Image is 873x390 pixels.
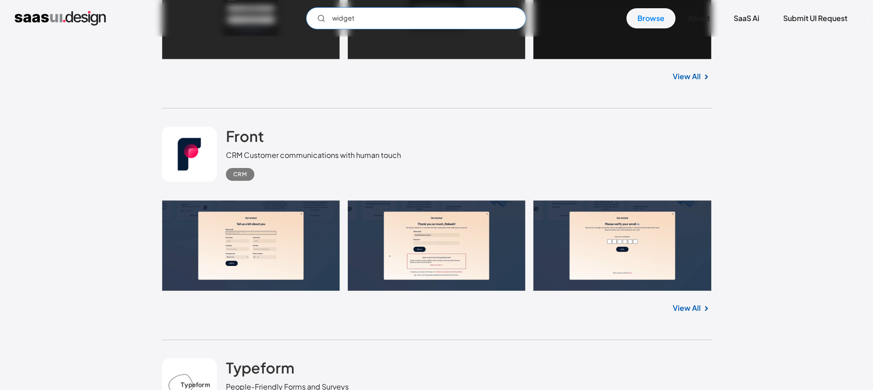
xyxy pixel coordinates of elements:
[677,8,721,28] a: About
[226,358,294,381] a: Typeform
[673,71,701,82] a: View All
[233,169,247,180] div: CRM
[306,7,526,29] input: Search UI designs you're looking for...
[226,127,264,145] h2: Front
[226,150,401,161] div: CRM Customer communications with human touch
[772,8,858,28] a: Submit UI Request
[226,127,264,150] a: Front
[15,11,106,26] a: home
[723,8,770,28] a: SaaS Ai
[626,8,675,28] a: Browse
[226,358,294,377] h2: Typeform
[673,303,701,314] a: View All
[306,7,526,29] form: Email Form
